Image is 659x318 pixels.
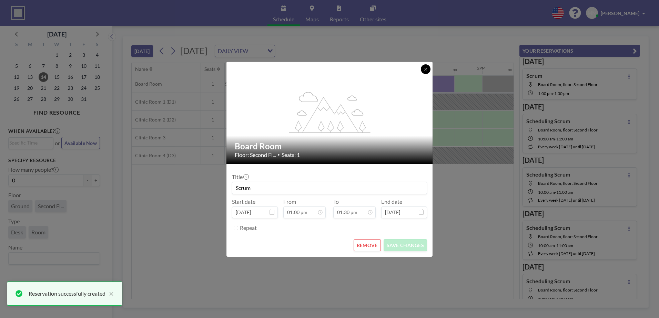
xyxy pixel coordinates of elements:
[240,224,257,231] label: Repeat
[235,151,276,158] span: Floor: Second Fl...
[232,182,427,194] input: (No title)
[354,239,381,251] button: REMOVE
[283,198,296,205] label: From
[235,141,425,151] h2: Board Room
[384,239,427,251] button: SAVE CHANGES
[328,201,331,216] span: -
[333,198,339,205] label: To
[232,173,248,180] label: Title
[29,289,105,298] div: Reservation successfully created
[105,289,114,298] button: close
[282,151,300,158] span: Seats: 1
[289,91,371,132] g: flex-grow: 1.2;
[232,198,255,205] label: Start date
[381,198,402,205] label: End date
[277,152,280,157] span: •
